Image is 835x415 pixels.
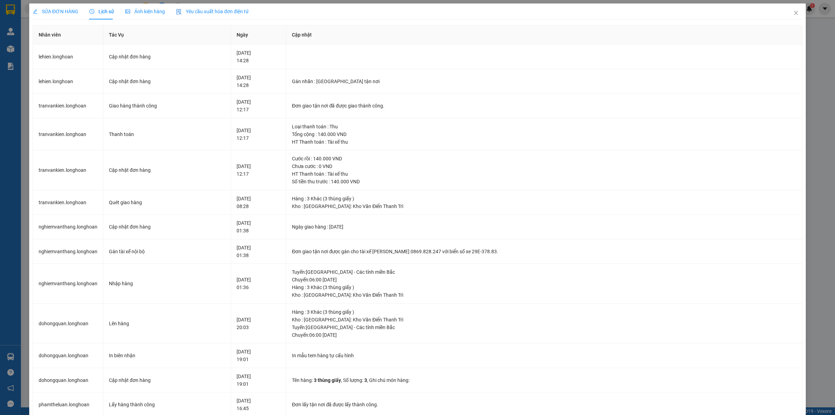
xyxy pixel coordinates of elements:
td: lehien.longhoan [33,69,103,94]
div: Kho : [GEOGRAPHIC_DATA]: Kho Văn Điển Thanh Trì [292,316,796,324]
td: nghiemvanthang.longhoan [33,215,103,239]
td: nghiemvanthang.longhoan [33,264,103,304]
button: Close [786,3,806,23]
div: Cập nhật đơn hàng [109,166,225,174]
div: Giao hàng thành công [109,102,225,110]
span: close [793,10,799,16]
div: Đơn lấy tận nơi đã được lấy thành công. [292,401,796,408]
div: Kho : [GEOGRAPHIC_DATA]: Kho Văn Điển Thanh Trì [292,291,796,299]
div: [DATE] 14:28 [237,49,280,64]
div: Đơn giao tận nơi được gán cho tài xế [PERSON_NAME] 0869.828.247 với biển số xe 29E-378.83. [292,248,796,255]
div: HT Thanh toán : Tài xế thu [292,138,796,146]
div: Cập nhật đơn hàng [109,78,225,85]
div: [DATE] 19:01 [237,348,280,363]
div: Đơn giao tận nơi đã được giao thành công. [292,102,796,110]
div: Kho : [GEOGRAPHIC_DATA]: Kho Văn Điển Thanh Trì [292,202,796,210]
div: Tuyến : [GEOGRAPHIC_DATA] - Các tỉnh miền Bắc Chuyến: 06:00 [DATE] [292,268,796,284]
div: Tên hàng: , Số lượng: , Ghi chú món hàng: [292,376,796,384]
div: Gán nhãn : [GEOGRAPHIC_DATA] tận nơi [292,78,796,85]
td: lehien.longhoan [33,45,103,69]
td: nghiemvanthang.longhoan [33,239,103,264]
span: 3 [364,377,367,383]
div: Nhập hàng [109,280,225,287]
div: Lên hàng [109,320,225,327]
div: Hàng : 3 Khác (3 thùng giấy ) [292,195,796,202]
div: Hàng : 3 Khác (3 thùng giấy ) [292,308,796,316]
div: Tổng cộng : 140.000 VND [292,130,796,138]
span: Yêu cầu xuất hóa đơn điện tử [176,9,249,14]
div: Loại thanh toán : Thu [292,123,796,130]
div: In biên nhận [109,352,225,359]
td: dohongquan.longhoan [33,343,103,368]
div: Thanh toán [109,130,225,138]
div: Tuyến : [GEOGRAPHIC_DATA] - Các tỉnh miền Bắc Chuyến: 06:00 [DATE] [292,324,796,339]
div: [DATE] 01:36 [237,276,280,291]
div: [DATE] 12:17 [237,127,280,142]
div: Hàng : 3 Khác (3 thùng giấy ) [292,284,796,291]
td: tranvankien.longhoan [33,94,103,118]
div: Cập nhật đơn hàng [109,53,225,61]
div: Gán tài xế nội bộ [109,248,225,255]
th: Nhân viên [33,25,103,45]
div: Cập nhật đơn hàng [109,223,225,231]
div: [DATE] 19:01 [237,373,280,388]
div: Ngày giao hàng : [DATE] [292,223,796,231]
span: picture [125,9,130,14]
span: clock-circle [89,9,94,14]
div: [DATE] 20:03 [237,316,280,331]
div: In mẫu tem hàng tự cấu hình [292,352,796,359]
td: tranvankien.longhoan [33,118,103,151]
div: [DATE] 01:38 [237,244,280,259]
div: Chưa cước : 0 VND [292,162,796,170]
span: Ảnh kiện hàng [125,9,165,14]
td: tranvankien.longhoan [33,150,103,190]
div: [DATE] 12:17 [237,162,280,178]
th: Ngày [231,25,286,45]
div: Số tiền thu trước : 140.000 VND [292,178,796,185]
div: Cập nhật đơn hàng [109,376,225,384]
th: Cập nhật [286,25,802,45]
div: [DATE] 01:38 [237,219,280,234]
th: Tác Vụ [103,25,231,45]
img: icon [176,9,182,15]
span: edit [33,9,38,14]
div: [DATE] 16:45 [237,397,280,412]
td: dohongquan.longhoan [33,368,103,393]
span: 3 thùng giấy [314,377,341,383]
span: Lịch sử [89,9,114,14]
div: Cước rồi : 140.000 VND [292,155,796,162]
div: [DATE] 14:28 [237,74,280,89]
div: [DATE] 08:28 [237,195,280,210]
span: SỬA ĐƠN HÀNG [33,9,78,14]
div: Quét giao hàng [109,199,225,206]
td: dohongquan.longhoan [33,304,103,344]
div: [DATE] 12:17 [237,98,280,113]
div: HT Thanh toán : Tài xế thu [292,170,796,178]
td: tranvankien.longhoan [33,190,103,215]
div: Lấy hàng thành công [109,401,225,408]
